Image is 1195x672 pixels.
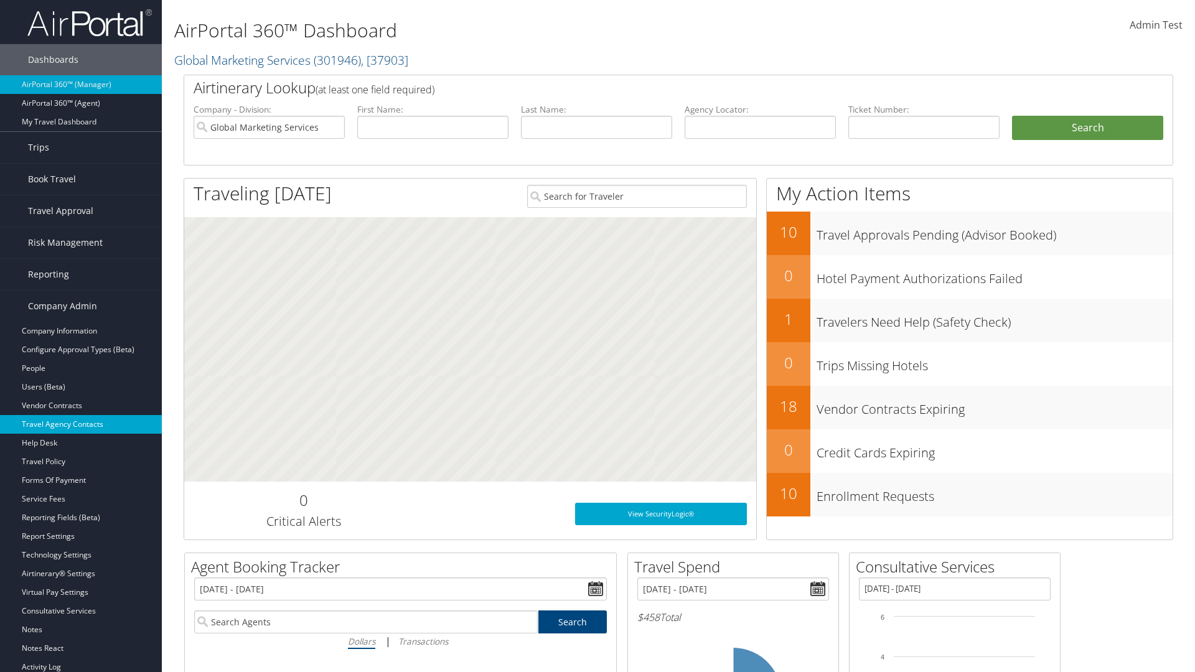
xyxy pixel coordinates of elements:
[817,394,1173,418] h3: Vendor Contracts Expiring
[767,180,1173,207] h1: My Action Items
[28,227,103,258] span: Risk Management
[817,438,1173,462] h3: Credit Cards Expiring
[767,352,810,373] h2: 0
[194,103,345,116] label: Company - Division:
[521,103,672,116] label: Last Name:
[191,556,616,577] h2: Agent Booking Tracker
[634,556,838,577] h2: Travel Spend
[28,259,69,290] span: Reporting
[767,309,810,330] h2: 1
[361,52,408,68] span: , [ 37903 ]
[637,610,660,624] span: $458
[194,490,413,511] h2: 0
[194,610,538,633] input: Search Agents
[28,195,93,226] span: Travel Approval
[194,513,413,530] h3: Critical Alerts
[316,83,434,96] span: (at least one field required)
[28,164,76,195] span: Book Travel
[174,52,408,68] a: Global Marketing Services
[348,635,375,647] i: Dollars
[685,103,836,116] label: Agency Locator:
[767,265,810,286] h2: 0
[817,482,1173,505] h3: Enrollment Requests
[27,8,152,37] img: airportal-logo.png
[314,52,361,68] span: ( 301946 )
[1130,6,1183,45] a: Admin Test
[817,307,1173,331] h3: Travelers Need Help (Safety Check)
[767,299,1173,342] a: 1Travelers Need Help (Safety Check)
[767,342,1173,386] a: 0Trips Missing Hotels
[194,77,1081,98] h2: Airtinerary Lookup
[28,291,97,322] span: Company Admin
[767,212,1173,255] a: 10Travel Approvals Pending (Advisor Booked)
[817,220,1173,244] h3: Travel Approvals Pending (Advisor Booked)
[194,633,607,649] div: |
[575,503,747,525] a: View SecurityLogic®
[817,264,1173,287] h3: Hotel Payment Authorizations Failed
[848,103,1000,116] label: Ticket Number:
[767,222,810,243] h2: 10
[174,17,846,44] h1: AirPortal 360™ Dashboard
[28,132,49,163] span: Trips
[767,386,1173,429] a: 18Vendor Contracts Expiring
[817,351,1173,375] h3: Trips Missing Hotels
[538,610,607,633] a: Search
[637,610,829,624] h6: Total
[194,180,332,207] h1: Traveling [DATE]
[881,614,884,621] tspan: 6
[881,653,884,661] tspan: 4
[767,483,810,504] h2: 10
[527,185,747,208] input: Search for Traveler
[767,429,1173,473] a: 0Credit Cards Expiring
[856,556,1060,577] h2: Consultative Services
[357,103,508,116] label: First Name:
[767,396,810,417] h2: 18
[398,635,448,647] i: Transactions
[767,473,1173,516] a: 10Enrollment Requests
[28,44,78,75] span: Dashboards
[1130,18,1183,32] span: Admin Test
[1012,116,1163,141] button: Search
[767,255,1173,299] a: 0Hotel Payment Authorizations Failed
[767,439,810,460] h2: 0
